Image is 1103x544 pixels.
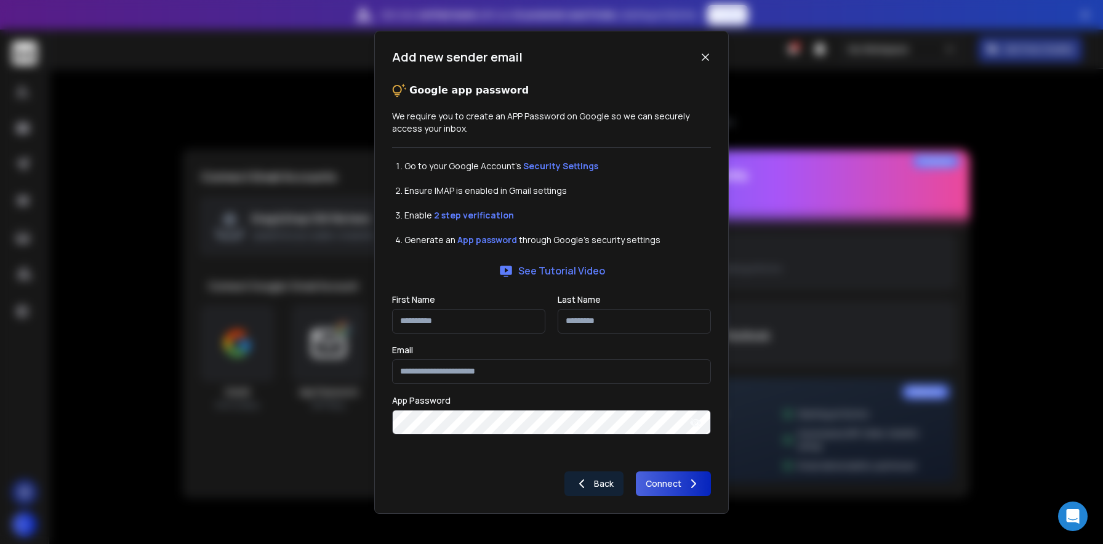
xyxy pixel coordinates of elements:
label: App Password [392,396,451,405]
button: Connect [636,471,711,496]
label: Email [392,346,413,354]
li: Generate an through Google's security settings [404,234,711,246]
div: Open Intercom Messenger [1058,502,1088,531]
h1: Add new sender email [392,49,523,66]
a: 2 step verification [434,209,514,221]
p: We require you to create an APP Password on Google so we can securely access your inbox. [392,110,711,135]
li: Enable [404,209,711,222]
p: Google app password [409,83,529,98]
img: tips [392,83,407,98]
li: Ensure IMAP is enabled in Gmail settings [404,185,711,197]
li: Go to your Google Account’s [404,160,711,172]
label: First Name [392,295,435,304]
a: Security Settings [523,160,598,172]
a: See Tutorial Video [499,263,605,278]
button: Back [564,471,624,496]
label: Last Name [558,295,601,304]
a: App password [457,234,517,246]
